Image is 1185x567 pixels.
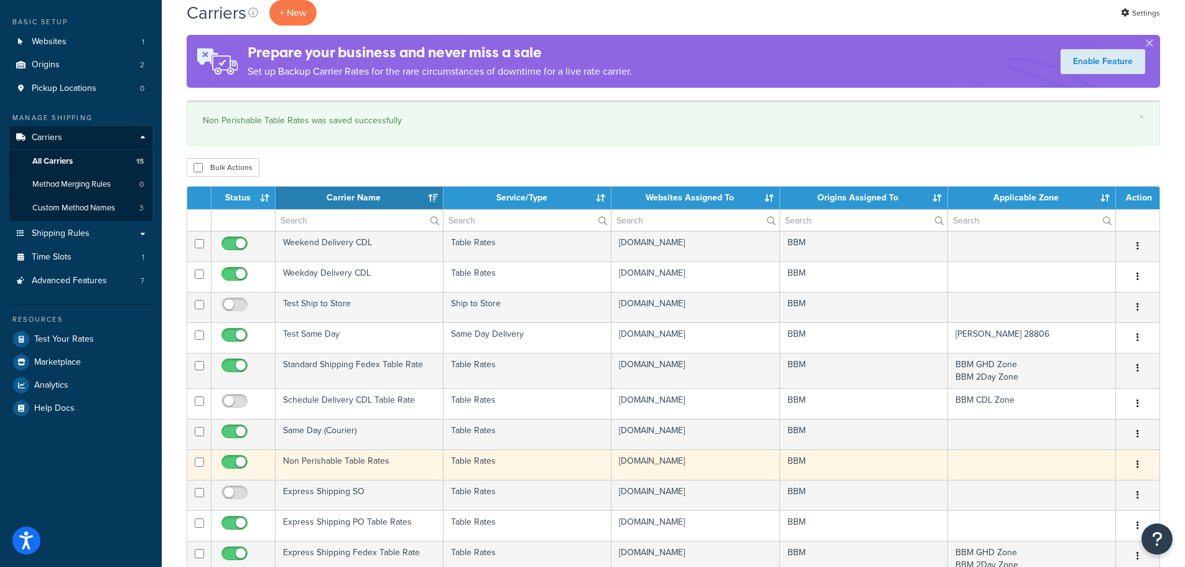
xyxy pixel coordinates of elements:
[9,30,152,54] a: Websites 1
[948,353,1116,388] td: BBM GHD Zone BBM 2Day Zone
[32,133,62,143] span: Carriers
[780,449,948,480] td: BBM
[948,388,1116,419] td: BBM CDL Zone
[9,197,152,220] a: Custom Method Names 3
[32,228,90,239] span: Shipping Rules
[611,510,779,541] td: [DOMAIN_NAME]
[9,374,152,396] a: Analytics
[9,314,152,325] div: Resources
[276,261,444,292] td: Weekday Delivery CDL
[611,449,779,480] td: [DOMAIN_NAME]
[9,150,152,173] li: All Carriers
[611,261,779,292] td: [DOMAIN_NAME]
[9,150,152,173] a: All Carriers 15
[948,187,1116,209] th: Applicable Zone: activate to sort column ascending
[611,210,779,231] input: Search
[444,210,611,231] input: Search
[248,63,632,80] p: Set up Backup Carrier Rates for the rare circumstances of downtime for a live rate carrier.
[32,60,60,70] span: Origins
[276,187,444,209] th: Carrier Name: activate to sort column ascending
[9,126,152,149] a: Carriers
[9,54,152,77] li: Origins
[780,419,948,449] td: BBM
[1116,187,1159,209] th: Action
[780,510,948,541] td: BBM
[948,322,1116,353] td: [PERSON_NAME] 28806
[444,187,611,209] th: Service/Type: activate to sort column ascending
[9,397,152,419] a: Help Docs
[9,269,152,293] a: Advanced Features 7
[187,35,248,88] img: ad-rules-rateshop-fe6ec290ccb7230408bd80ed9643f0289d75e0ffd9eb532fc0e269fcd187b520.png
[9,126,152,221] li: Carriers
[9,17,152,27] div: Basic Setup
[276,449,444,480] td: Non Perishable Table Rates
[1139,112,1144,122] a: ×
[444,353,611,388] td: Table Rates
[9,173,152,196] li: Method Merging Rules
[9,269,152,293] li: Advanced Features
[9,351,152,373] li: Marketplace
[444,261,611,292] td: Table Rates
[276,231,444,261] td: Weekend Delivery CDL
[444,510,611,541] td: Table Rates
[34,403,75,414] span: Help Docs
[32,276,107,286] span: Advanced Features
[1061,49,1145,74] a: Enable Feature
[780,353,948,388] td: BBM
[444,449,611,480] td: Table Rates
[9,30,152,54] li: Websites
[34,357,81,368] span: Marketplace
[276,510,444,541] td: Express Shipping PO Table Rates
[248,42,632,63] h4: Prepare your business and never miss a sale
[9,197,152,220] li: Custom Method Names
[611,353,779,388] td: [DOMAIN_NAME]
[611,388,779,419] td: [DOMAIN_NAME]
[9,328,152,350] a: Test Your Rates
[1141,523,1173,555] button: Open Resource Center
[32,203,115,213] span: Custom Method Names
[444,231,611,261] td: Table Rates
[611,480,779,510] td: [DOMAIN_NAME]
[948,210,1115,231] input: Search
[9,113,152,123] div: Manage Shipping
[187,158,259,177] button: Bulk Actions
[32,37,67,47] span: Websites
[9,77,152,100] a: Pickup Locations 0
[276,353,444,388] td: Standard Shipping Fedex Table Rate
[203,112,1144,129] div: Non Perishable Table Rates was saved successfully
[9,173,152,196] a: Method Merging Rules 0
[611,231,779,261] td: [DOMAIN_NAME]
[276,480,444,510] td: Express Shipping SO
[9,246,152,269] a: Time Slots 1
[276,322,444,353] td: Test Same Day
[780,480,948,510] td: BBM
[211,187,276,209] th: Status: activate to sort column ascending
[780,388,948,419] td: BBM
[276,419,444,449] td: Same Day (Courier)
[780,187,948,209] th: Origins Assigned To: activate to sort column ascending
[139,203,144,213] span: 3
[32,156,73,167] span: All Carriers
[141,276,144,286] span: 7
[611,187,779,209] th: Websites Assigned To: activate to sort column ascending
[140,60,144,70] span: 2
[140,83,144,94] span: 0
[276,292,444,322] td: Test Ship to Store
[32,252,72,263] span: Time Slots
[34,380,68,391] span: Analytics
[9,222,152,245] a: Shipping Rules
[444,419,611,449] td: Table Rates
[611,292,779,322] td: [DOMAIN_NAME]
[142,37,144,47] span: 1
[611,419,779,449] td: [DOMAIN_NAME]
[32,179,111,190] span: Method Merging Rules
[444,322,611,353] td: Same Day Delivery
[780,322,948,353] td: BBM
[780,210,947,231] input: Search
[139,179,144,190] span: 0
[9,77,152,100] li: Pickup Locations
[9,54,152,77] a: Origins 2
[780,292,948,322] td: BBM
